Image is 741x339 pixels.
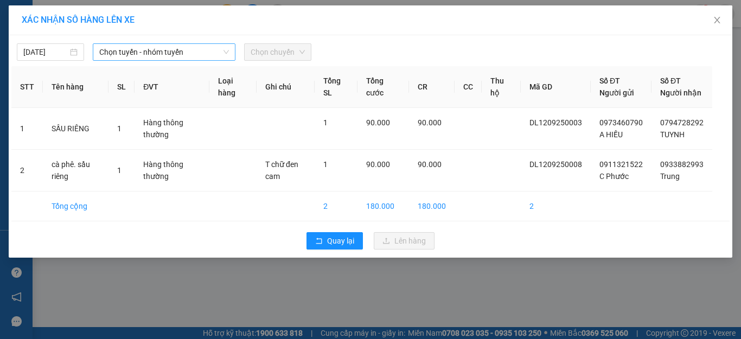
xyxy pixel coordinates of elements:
[660,130,685,139] span: TUYNH
[117,124,122,133] span: 1
[702,5,732,36] button: Close
[4,53,58,59] span: ĐC: QL14, Chợ Đạt Lý
[529,118,582,127] span: DL1209250003
[108,66,135,108] th: SL
[660,172,680,181] span: Trung
[323,160,328,169] span: 1
[11,150,43,191] td: 2
[599,130,623,139] span: A HIẾU
[315,191,357,221] td: 2
[455,66,482,108] th: CC
[660,76,681,85] span: Số ĐT
[99,44,229,60] span: Chọn tuyến - nhóm tuyến
[11,66,43,108] th: STT
[482,66,521,108] th: Thu hộ
[209,66,257,108] th: Loại hàng
[418,160,442,169] span: 90.000
[374,232,435,250] button: uploadLên hàng
[42,18,150,25] strong: NHẬN HÀNG NHANH - GIAO TỐC HÀNH
[11,108,43,150] td: 1
[366,118,390,127] span: 90.000
[40,6,152,16] span: CTY TNHH DLVT TIẾN OANH
[660,160,704,169] span: 0933882993
[43,191,108,221] td: Tổng cộng
[23,71,139,80] span: ----------------------------------------------
[409,66,455,108] th: CR
[43,66,108,108] th: Tên hàng
[521,191,591,221] td: 2
[366,160,390,169] span: 90.000
[4,62,43,67] span: ĐT:0931 608 606
[306,232,363,250] button: rollbackQuay lại
[315,237,323,246] span: rollback
[82,62,123,67] span: ĐT: 0935 882 082
[23,46,68,58] input: 12/09/2025
[265,160,298,181] span: T chữ đen cam
[713,16,721,24] span: close
[43,108,108,150] td: SẦU RIÊNG
[599,160,643,169] span: 0911321522
[4,42,67,47] span: VP Gửi: [PERSON_NAME]
[521,66,591,108] th: Mã GD
[327,235,354,247] span: Quay lại
[660,118,704,127] span: 0794728292
[82,53,154,59] span: ĐC: 266 Đồng Đen, P10, Q TB
[357,66,409,108] th: Tổng cước
[357,191,409,221] td: 180.000
[418,118,442,127] span: 90.000
[43,150,108,191] td: cà phê. sầu riêng
[135,150,209,191] td: Hàng thông thường
[599,172,629,181] span: C Phước
[135,108,209,150] td: Hàng thông thường
[599,76,620,85] span: Số ĐT
[82,39,137,50] span: VP Nhận: [GEOGRAPHIC_DATA]
[4,7,31,34] img: logo
[251,44,305,60] span: Chọn chuyến
[529,160,582,169] span: DL1209250008
[315,66,357,108] th: Tổng SL
[599,118,643,127] span: 0973460790
[22,15,135,25] span: XÁC NHẬN SỐ HÀNG LÊN XE
[223,49,229,55] span: down
[599,88,634,97] span: Người gửi
[409,191,455,221] td: 180.000
[660,88,701,97] span: Người nhận
[257,66,315,108] th: Ghi chú
[323,118,328,127] span: 1
[73,27,119,35] strong: 1900 633 614
[117,166,122,175] span: 1
[135,66,209,108] th: ĐVT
